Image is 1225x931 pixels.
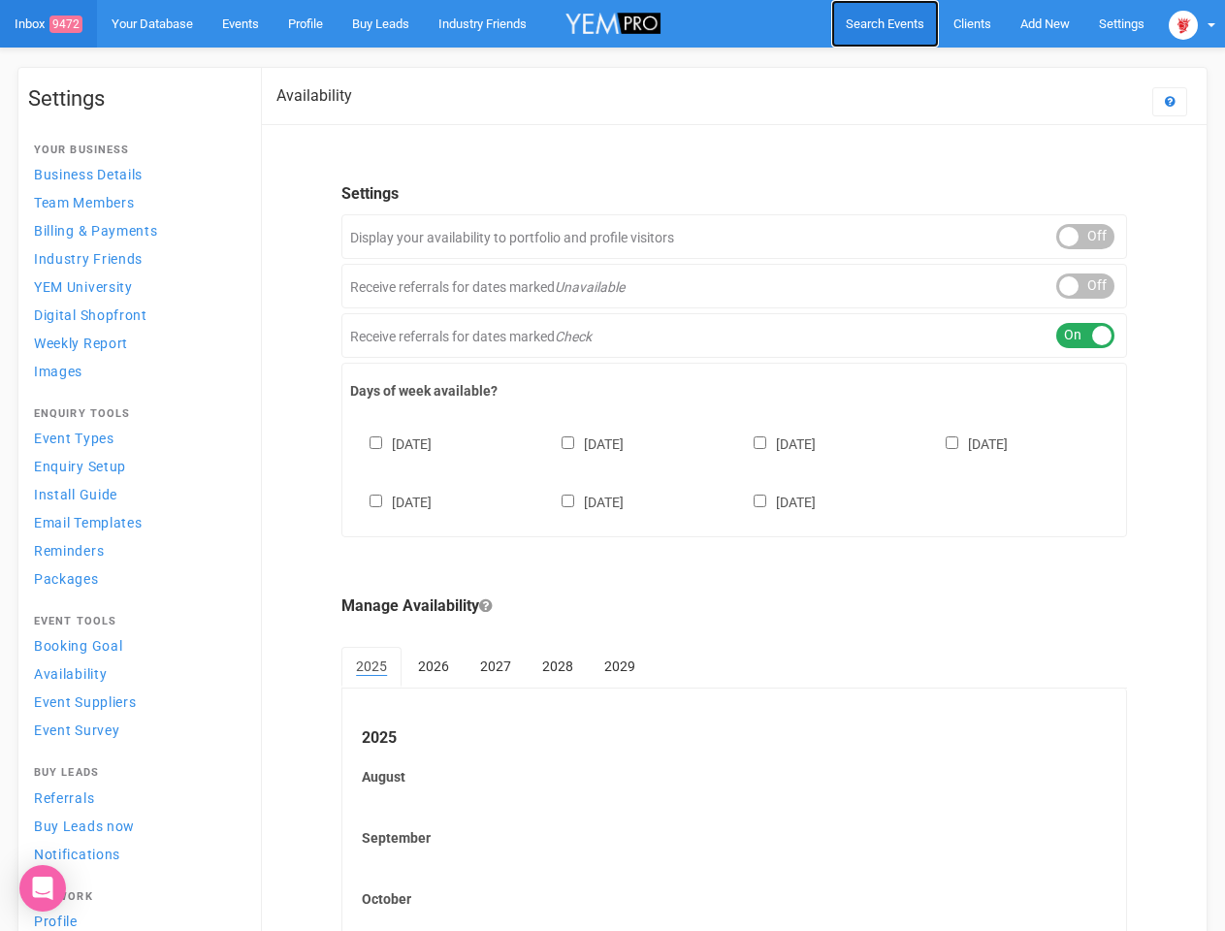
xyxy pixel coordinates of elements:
a: 2027 [466,647,526,686]
label: Days of week available? [350,381,1118,401]
a: Billing & Payments [28,217,242,243]
a: Industry Friends [28,245,242,272]
a: Install Guide [28,481,242,507]
span: Clients [953,16,991,31]
a: Event Types [28,425,242,451]
label: [DATE] [926,433,1008,454]
a: Images [28,358,242,384]
span: Availability [34,666,107,682]
span: Event Suppliers [34,694,137,710]
input: [DATE] [562,436,574,449]
label: [DATE] [542,433,624,454]
span: Enquiry Setup [34,459,126,474]
h4: Event Tools [34,616,236,627]
div: Display your availability to portfolio and profile visitors [341,214,1127,259]
input: [DATE] [754,495,766,507]
a: Availability [28,660,242,687]
div: Receive referrals for dates marked [341,264,1127,308]
input: [DATE] [946,436,958,449]
input: [DATE] [370,436,382,449]
span: Images [34,364,82,379]
em: Unavailable [555,279,625,295]
a: 2029 [590,647,650,686]
legend: Settings [341,183,1127,206]
span: Install Guide [34,487,117,502]
a: Team Members [28,189,242,215]
span: Event Types [34,431,114,446]
span: Booking Goal [34,638,122,654]
legend: Manage Availability [341,595,1127,618]
span: Team Members [34,195,134,210]
a: Notifications [28,841,242,867]
img: open-uri20250107-2-1pbi2ie [1169,11,1198,40]
h4: Buy Leads [34,767,236,779]
span: Business Details [34,167,143,182]
a: 2025 [341,647,402,688]
a: Business Details [28,161,242,187]
a: 2028 [528,647,588,686]
label: [DATE] [350,433,432,454]
label: [DATE] [350,491,432,512]
h2: Availability [276,87,352,105]
div: Receive referrals for dates marked [341,313,1127,358]
span: Email Templates [34,515,143,530]
input: [DATE] [562,495,574,507]
div: Open Intercom Messenger [19,865,66,912]
label: August [362,767,1107,787]
h4: Network [34,891,236,903]
span: Search Events [846,16,924,31]
a: Event Suppliers [28,689,242,715]
label: [DATE] [734,491,816,512]
a: Buy Leads now [28,813,242,839]
span: Packages [34,571,99,587]
h1: Settings [28,87,242,111]
a: Booking Goal [28,632,242,658]
a: Reminders [28,537,242,563]
a: Referrals [28,785,242,811]
label: October [362,889,1107,909]
input: [DATE] [754,436,766,449]
a: 2026 [403,647,464,686]
span: 9472 [49,16,82,33]
span: Weekly Report [34,336,128,351]
h4: Enquiry Tools [34,408,236,420]
label: September [362,828,1107,848]
a: Enquiry Setup [28,453,242,479]
label: [DATE] [542,491,624,512]
a: YEM University [28,273,242,300]
a: Event Survey [28,717,242,743]
span: Notifications [34,847,120,862]
a: Packages [28,565,242,592]
span: Digital Shopfront [34,307,147,323]
span: Event Survey [34,722,119,738]
h4: Your Business [34,144,236,156]
a: Email Templates [28,509,242,535]
span: Reminders [34,543,104,559]
span: Billing & Payments [34,223,158,239]
legend: 2025 [362,727,1107,750]
a: Weekly Report [28,330,242,356]
a: Digital Shopfront [28,302,242,328]
input: [DATE] [370,495,382,507]
em: Check [555,329,592,344]
label: [DATE] [734,433,816,454]
span: Add New [1020,16,1070,31]
span: YEM University [34,279,133,295]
